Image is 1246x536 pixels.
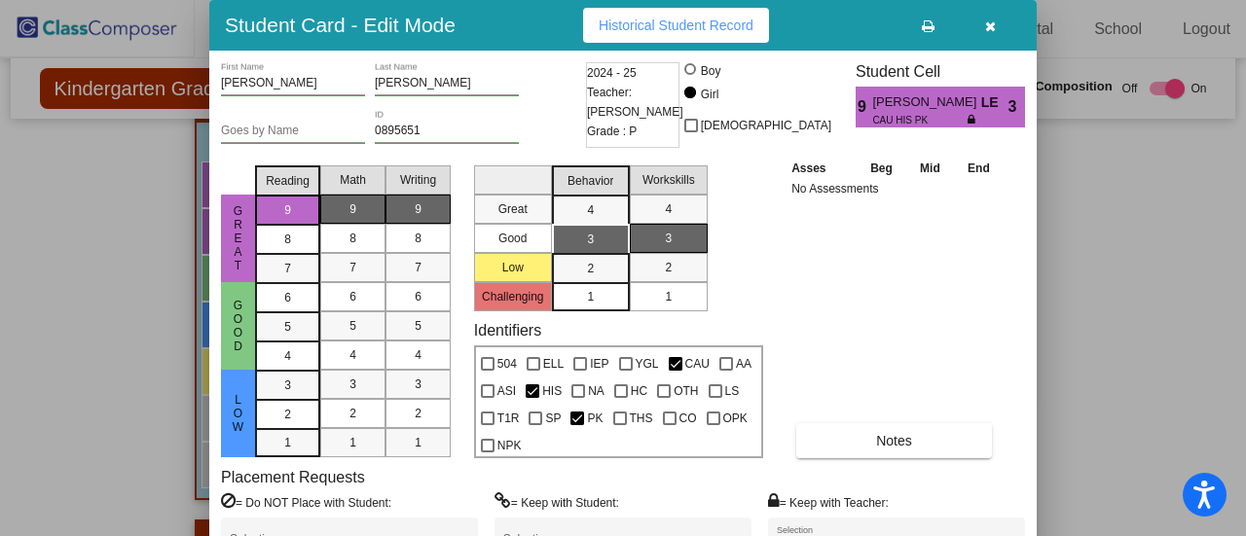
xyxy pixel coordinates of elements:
[856,95,872,119] span: 9
[284,289,291,306] span: 6
[415,434,421,451] span: 1
[543,352,564,375] span: ELL
[587,407,603,430] span: PK
[587,231,594,248] span: 3
[631,379,647,403] span: HC
[665,230,672,247] span: 3
[284,318,291,336] span: 5
[225,13,456,37] h3: Student Card - Edit Mode
[349,288,356,305] span: 6
[284,376,291,394] span: 3
[415,230,421,247] span: 8
[665,288,672,305] span: 1
[497,379,516,403] span: ASI
[665,200,672,218] span: 4
[266,172,310,190] span: Reading
[415,200,421,218] span: 9
[230,299,247,353] span: Good
[587,288,594,305] span: 1
[872,92,980,113] span: [PERSON_NAME]
[349,230,356,247] span: 8
[349,346,356,364] span: 4
[497,434,522,457] span: NPK
[701,114,831,137] span: [DEMOGRAPHIC_DATA]
[349,375,356,393] span: 3
[787,179,1004,198] td: No Assessments
[284,406,291,423] span: 2
[284,260,291,277] span: 7
[700,62,721,80] div: Boy
[787,158,857,179] th: Asses
[679,407,697,430] span: CO
[349,200,356,218] span: 9
[568,172,613,190] span: Behavior
[630,407,653,430] span: THS
[474,321,541,339] label: Identifiers
[583,8,769,43] button: Historical Student Record
[415,317,421,335] span: 5
[284,347,291,365] span: 4
[599,18,753,33] span: Historical Student Record
[736,352,751,375] span: AA
[954,158,1005,179] th: End
[856,62,1025,81] h3: Student Cell
[415,375,421,393] span: 3
[545,407,561,430] span: SP
[497,352,517,375] span: 504
[685,352,710,375] span: CAU
[665,259,672,276] span: 2
[642,171,695,189] span: Workskills
[375,125,519,138] input: Enter ID
[723,407,748,430] span: OPK
[587,201,594,219] span: 4
[230,393,247,434] span: Low
[284,201,291,219] span: 9
[587,260,594,277] span: 2
[230,204,247,272] span: Great
[284,231,291,248] span: 8
[700,86,719,103] div: Girl
[415,259,421,276] span: 7
[587,83,683,122] span: Teacher: [PERSON_NAME]
[400,171,436,189] span: Writing
[636,352,659,375] span: YGL
[1008,95,1025,119] span: 3
[340,171,366,189] span: Math
[906,158,953,179] th: Mid
[588,379,605,403] span: NA
[221,125,365,138] input: goes by name
[981,92,1008,113] span: LE
[349,317,356,335] span: 5
[415,405,421,422] span: 2
[876,433,912,448] span: Notes
[497,407,520,430] span: T1R
[284,434,291,451] span: 1
[221,468,365,486] label: Placement Requests
[857,158,907,179] th: Beg
[349,405,356,422] span: 2
[542,379,562,403] span: HIS
[587,63,637,83] span: 2024 - 25
[221,492,391,512] label: = Do NOT Place with Student:
[415,288,421,305] span: 6
[768,492,889,512] label: = Keep with Teacher:
[796,423,992,458] button: Notes
[587,122,637,141] span: Grade : P
[674,379,698,403] span: OTH
[725,379,740,403] span: LS
[872,113,967,127] span: CAU HIS PK
[495,492,619,512] label: = Keep with Student:
[415,346,421,364] span: 4
[349,434,356,451] span: 1
[349,259,356,276] span: 7
[590,352,608,375] span: IEP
